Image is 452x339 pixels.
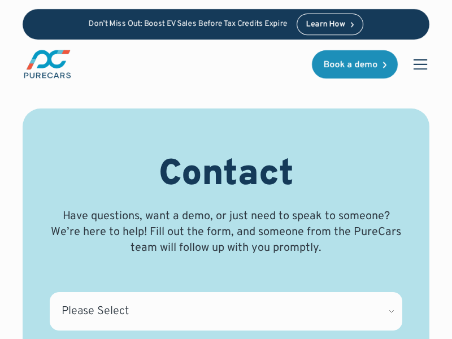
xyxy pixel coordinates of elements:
[407,51,429,78] div: menu
[323,60,377,69] div: Book a demo
[306,21,345,29] div: Learn How
[159,154,294,197] h1: Contact
[89,20,288,29] p: Don’t Miss Out: Boost EV Sales Before Tax Credits Expire
[312,50,398,79] a: Book a demo
[23,49,72,80] img: purecars logo
[50,208,402,256] p: Have questions, want a demo, or just need to speak to someone? We’re here to help! Fill out the f...
[297,14,364,35] a: Learn How
[23,49,72,80] a: main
